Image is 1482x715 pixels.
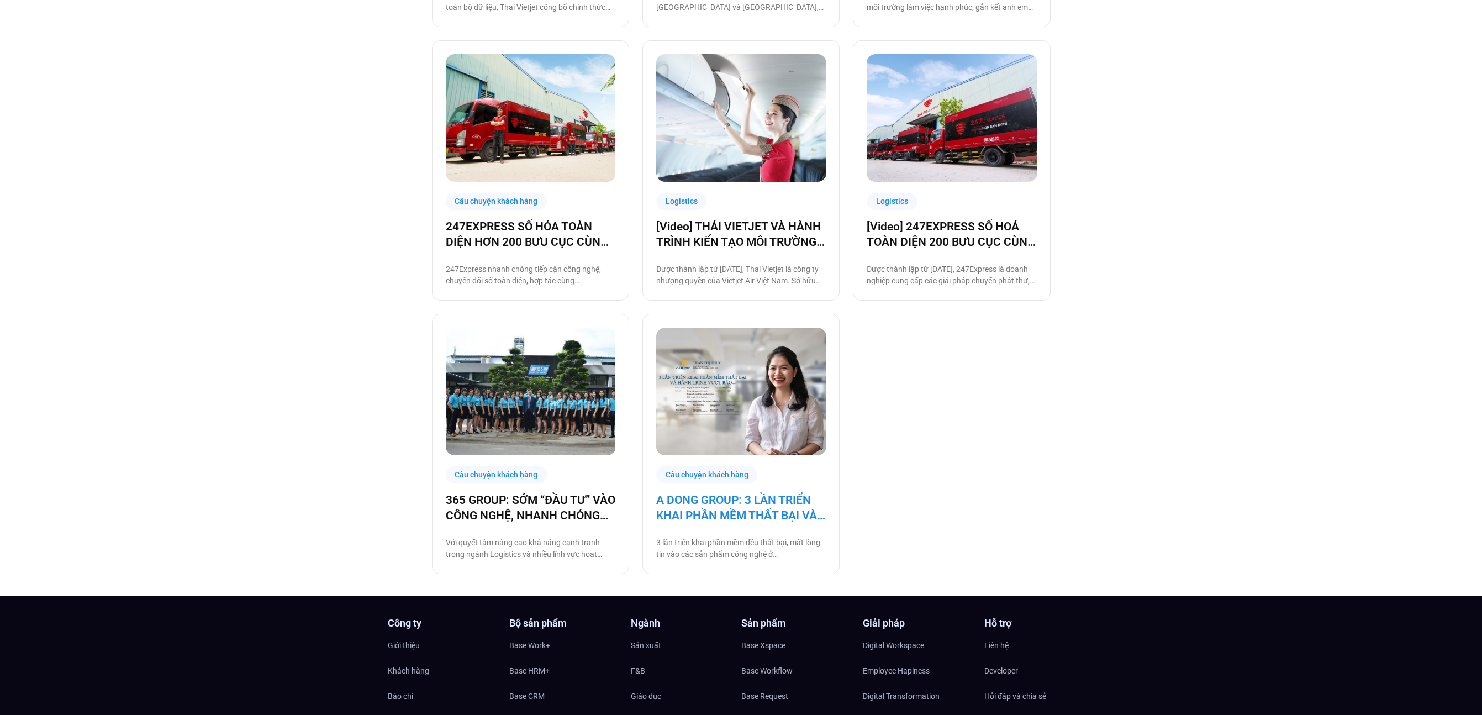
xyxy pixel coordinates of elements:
[656,219,826,250] a: [Video] THÁI VIETJET VÀ HÀNH TRÌNH KIẾN TẠO MÔI TRƯỜNG LÀM VIỆC SỐ CÙNG [DOMAIN_NAME]
[631,688,741,705] a: Giáo dục
[446,537,615,560] p: Với quyết tâm nâng cao khả năng cạnh tranh trong ngành Logistics và nhiều lĩnh vực hoạt động khác...
[509,663,550,679] span: Base HRM+
[867,193,917,210] div: Logistics
[984,688,1046,705] span: Hỏi đáp và chia sẻ
[741,663,852,679] a: Base Workflow
[388,637,498,654] a: Giới thiệu
[741,618,852,628] h4: Sản phẩm
[631,637,741,654] a: Sản xuất
[631,637,661,654] span: Sản xuất
[656,54,826,182] img: Thai VietJet chuyển đổi số cùng Basevn
[984,637,1009,654] span: Liên hệ
[388,688,498,705] a: Báo chí
[388,663,498,679] a: Khách hàng
[656,466,758,483] div: Câu chuyện khách hàng
[984,688,1095,705] a: Hỏi đáp và chia sẻ
[631,663,741,679] a: F&B
[446,264,615,287] p: 247Express nhanh chóng tiếp cận công nghệ, chuyển đổi số toàn diện, hợp tác cùng [DOMAIN_NAME] để...
[741,688,788,705] span: Base Request
[388,637,420,654] span: Giới thiệu
[509,637,550,654] span: Base Work+
[863,637,924,654] span: Digital Workspace
[741,637,852,654] a: Base Xspace
[867,219,1036,250] a: [Video] 247EXPRESS SỐ HOÁ TOÀN DIỆN 200 BƯU CỤC CÙNG [DOMAIN_NAME]
[863,688,973,705] a: Digital Transformation
[446,466,547,483] div: Câu chuyện khách hàng
[509,688,620,705] a: Base CRM
[631,618,741,628] h4: Ngành
[984,663,1018,679] span: Developer
[509,637,620,654] a: Base Work+
[741,688,852,705] a: Base Request
[984,618,1095,628] h4: Hỗ trợ
[863,663,973,679] a: Employee Hapiness
[984,663,1095,679] a: Developer
[388,663,429,679] span: Khách hàng
[388,688,413,705] span: Báo chí
[631,688,661,705] span: Giáo dục
[656,193,707,210] div: Logistics
[388,618,498,628] h4: Công ty
[863,663,930,679] span: Employee Hapiness
[656,492,826,523] a: A DONG GROUP: 3 LẦN TRIỂN KHAI PHẦN MỀM THẤT BẠI VÀ HÀNH TRÌNH VƯỢT BÃO
[446,193,547,210] div: Câu chuyện khách hàng
[446,219,615,250] a: 247EXPRESS SỐ HÓA TOÀN DIỆN HƠN 200 BƯU CỤC CÙNG [DOMAIN_NAME]
[741,663,793,679] span: Base Workflow
[863,688,940,705] span: Digital Transformation
[509,663,620,679] a: Base HRM+
[656,264,826,287] p: Được thành lập từ [DATE], Thai Vietjet là công ty nhượng quyền của Vietjet Air Việt Nam. Sở hữu 1...
[656,537,826,560] p: 3 lần triển khai phần mềm đều thất bại, mất lòng tin vào các sản phẩm công nghệ ở [GEOGRAPHIC_DAT...
[867,264,1036,287] p: Được thành lập từ [DATE], 247Express là doanh nghiệp cung cấp các giải pháp chuyển phát thư, hàng...
[509,688,545,705] span: Base CRM
[446,54,615,182] a: 247 express chuyển đổi số cùng base
[446,492,615,523] a: 365 GROUP: SỚM “ĐẦU TƯ” VÀO CÔNG NGHỆ, NHANH CHÓNG “THU LỢI NHUẬN”
[446,54,616,182] img: 247 express chuyển đổi số cùng base
[863,637,973,654] a: Digital Workspace
[631,663,645,679] span: F&B
[863,618,973,628] h4: Giải pháp
[741,637,785,654] span: Base Xspace
[984,637,1095,654] a: Liên hệ
[509,618,620,628] h4: Bộ sản phẩm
